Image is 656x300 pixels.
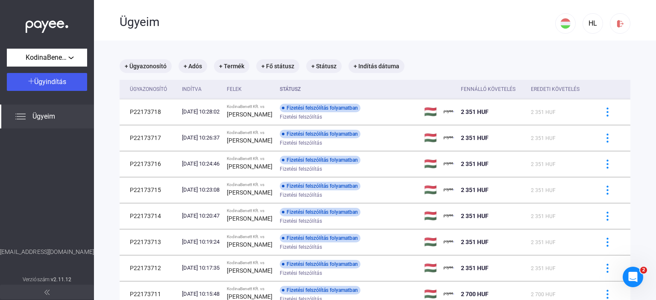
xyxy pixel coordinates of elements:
img: plus-white.svg [28,78,34,84]
th: Státusz [276,80,421,99]
mat-chip: + Ügyazonosító [120,59,172,73]
img: payee-logo [444,211,454,221]
img: more-blue [603,186,612,195]
img: more-blue [603,108,612,117]
strong: v2.11.12 [51,277,71,283]
img: more-blue [603,134,612,143]
img: payee-logo [444,159,454,169]
td: P22173713 [120,229,179,255]
div: Felek [227,84,242,94]
td: P22173718 [120,99,179,125]
span: 2 351 HUF [531,239,556,245]
div: Indítva [182,84,220,94]
mat-chip: + Indítás dátuma [348,59,404,73]
div: Fizetési felszólítás folyamatban [280,182,360,190]
div: Eredeti követelés [531,84,580,94]
div: [DATE] 10:28:02 [182,108,220,116]
img: more-blue [603,160,612,169]
button: HU [555,13,576,34]
span: 2 351 HUF [461,265,489,271]
div: Ügyazonosító [130,84,167,94]
iframe: Intercom live chat [623,267,643,287]
img: payee-logo [444,133,454,143]
div: [DATE] 10:26:37 [182,134,220,142]
span: Ügyindítás [34,78,66,86]
span: 2 [640,267,647,274]
span: 2 351 HUF [531,135,556,141]
strong: [PERSON_NAME] [227,137,272,144]
span: Fizetési felszólítás [280,242,322,252]
span: Fizetési felszólítás [280,164,322,174]
div: HL [586,18,600,29]
div: Indítva [182,84,202,94]
div: Fizetési felszólítás folyamatban [280,208,360,216]
div: Fizetési felszólítás folyamatban [280,130,360,138]
div: [DATE] 10:17:35 [182,264,220,272]
button: KodinaBenett Kft. [7,49,87,67]
span: Fizetési felszólítás [280,138,322,148]
span: 2 351 HUF [531,161,556,167]
strong: [PERSON_NAME] [227,241,272,248]
button: more-blue [598,129,616,147]
button: more-blue [598,259,616,277]
div: [DATE] 10:23:08 [182,186,220,194]
span: 2 351 HUF [531,109,556,115]
div: KodinaBenett Kft. vs [227,130,273,135]
mat-chip: + Státusz [306,59,342,73]
td: 🇭🇺 [421,255,440,281]
span: 2 351 HUF [461,186,489,193]
div: [DATE] 10:20:47 [182,212,220,220]
span: Fizetési felszólítás [280,216,322,226]
div: KodinaBenett Kft. vs [227,260,273,265]
span: 2 351 HUF [531,187,556,193]
td: 🇭🇺 [421,229,440,255]
td: 🇭🇺 [421,151,440,177]
div: Fizetési felszólítás folyamatban [280,234,360,242]
button: Ügyindítás [7,73,87,91]
td: P22173717 [120,125,179,151]
button: HL [583,13,603,34]
div: KodinaBenett Kft. vs [227,234,273,239]
div: Ügyeim [120,15,555,29]
span: KodinaBenett Kft. [26,52,68,63]
div: KodinaBenett Kft. vs [227,286,273,291]
img: logout-red [616,19,625,28]
div: Fizetési felszólítás folyamatban [280,104,360,112]
span: Fizetési felszólítás [280,190,322,200]
img: HU [560,18,571,29]
mat-chip: + Fő státusz [256,59,299,73]
img: white-payee-white-dot.svg [26,16,68,33]
td: P22173712 [120,255,179,281]
span: Ügyeim [32,111,55,122]
div: Fizetési felszólítás folyamatban [280,260,360,268]
div: KodinaBenett Kft. vs [227,156,273,161]
div: [DATE] 10:15:48 [182,290,220,298]
span: 2 700 HUF [531,291,556,297]
img: list.svg [15,111,26,122]
img: payee-logo [444,289,454,299]
img: arrow-double-left-grey.svg [44,290,50,295]
span: 2 351 HUF [461,160,489,167]
button: logout-red [610,13,630,34]
strong: [PERSON_NAME] [227,189,272,196]
img: more-blue [603,238,612,247]
span: 2 351 HUF [531,265,556,271]
img: payee-logo [444,263,454,273]
span: 2 351 HUF [461,239,489,245]
div: Fennálló követelés [461,84,524,94]
td: 🇭🇺 [421,177,440,203]
img: more-blue [603,212,612,221]
mat-chip: + Termék [214,59,249,73]
span: 2 351 HUF [461,134,489,141]
td: 🇭🇺 [421,99,440,125]
button: more-blue [598,155,616,173]
span: Fizetési felszólítás [280,268,322,278]
img: payee-logo [444,237,454,247]
td: 🇭🇺 [421,203,440,229]
span: 2 700 HUF [461,291,489,297]
strong: [PERSON_NAME] [227,215,272,222]
mat-chip: + Adós [179,59,207,73]
strong: [PERSON_NAME] [227,163,272,170]
span: 2 351 HUF [461,213,489,219]
div: [DATE] 10:19:24 [182,238,220,246]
